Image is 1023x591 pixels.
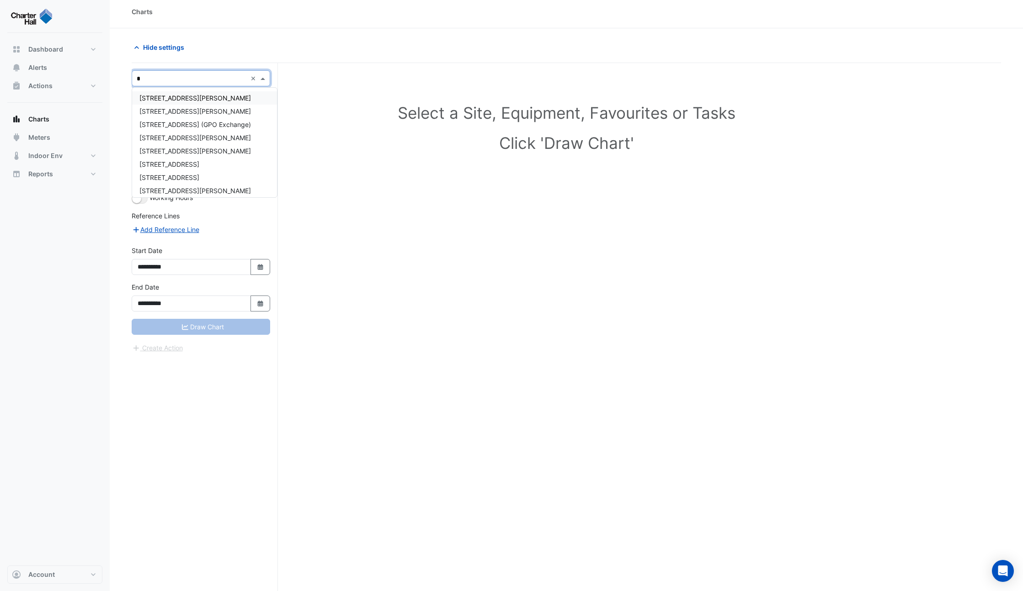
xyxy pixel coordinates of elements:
[152,103,981,122] h1: Select a Site, Equipment, Favourites or Tasks
[28,169,53,179] span: Reports
[132,282,159,292] label: End Date
[992,560,1014,582] div: Open Intercom Messenger
[7,128,102,147] button: Meters
[132,7,153,16] div: Charts
[7,58,102,77] button: Alerts
[132,246,162,255] label: Start Date
[12,115,21,124] app-icon: Charts
[28,63,47,72] span: Alerts
[28,115,49,124] span: Charts
[28,570,55,579] span: Account
[139,94,251,102] span: [STREET_ADDRESS][PERSON_NAME]
[256,300,265,307] fa-icon: Select Date
[12,63,21,72] app-icon: Alerts
[139,187,251,195] span: [STREET_ADDRESS][PERSON_NAME]
[132,88,277,197] div: Options List
[12,81,21,90] app-icon: Actions
[132,211,180,221] label: Reference Lines
[7,565,102,584] button: Account
[7,165,102,183] button: Reports
[132,224,200,235] button: Add Reference Line
[139,160,199,168] span: [STREET_ADDRESS]
[7,77,102,95] button: Actions
[139,107,251,115] span: [STREET_ADDRESS][PERSON_NAME]
[12,133,21,142] app-icon: Meters
[250,74,258,83] span: Clear
[143,42,184,52] span: Hide settings
[12,169,21,179] app-icon: Reports
[28,133,50,142] span: Meters
[28,45,63,54] span: Dashboard
[28,81,53,90] span: Actions
[12,45,21,54] app-icon: Dashboard
[132,343,183,351] app-escalated-ticket-create-button: Please correct errors first
[139,174,199,181] span: [STREET_ADDRESS]
[7,147,102,165] button: Indoor Env
[132,39,190,55] button: Hide settings
[139,134,251,142] span: [STREET_ADDRESS][PERSON_NAME]
[152,133,981,153] h1: Click 'Draw Chart'
[11,7,52,26] img: Company Logo
[139,121,251,128] span: [STREET_ADDRESS] (GPO Exchange)
[256,263,265,271] fa-icon: Select Date
[12,151,21,160] app-icon: Indoor Env
[7,40,102,58] button: Dashboard
[7,110,102,128] button: Charts
[149,194,193,201] span: Working Hours
[28,151,63,160] span: Indoor Env
[139,147,251,155] span: [STREET_ADDRESS][PERSON_NAME]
